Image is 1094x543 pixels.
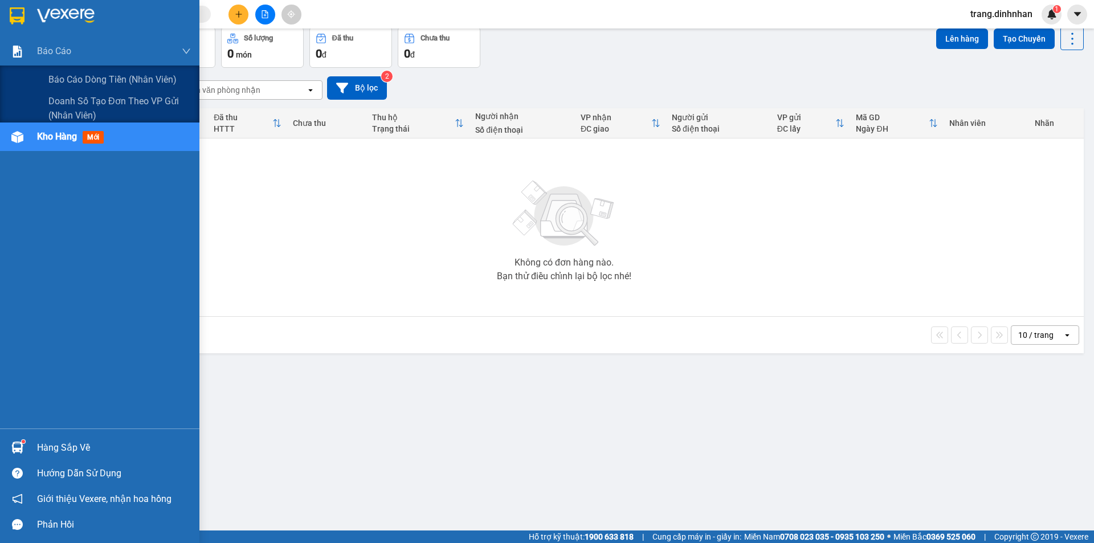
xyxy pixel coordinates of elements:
div: Phản hồi [37,516,191,533]
span: Giới thiệu Vexere, nhận hoa hồng [37,492,172,506]
img: logo-vxr [10,7,25,25]
span: món [236,50,252,59]
button: Tạo Chuyến [994,28,1055,49]
div: VP gửi [777,113,836,122]
span: 0 [404,47,410,60]
span: Báo cáo dòng tiền (nhân viên) [48,72,177,87]
div: Bạn thử điều chỉnh lại bộ lọc nhé! [497,272,631,281]
div: Chưa thu [293,119,361,128]
span: | [984,530,986,543]
div: ĐC giao [581,124,651,133]
div: Mã GD [856,113,929,122]
div: Hàng sắp về [37,439,191,456]
span: caret-down [1072,9,1083,19]
span: 0 [316,47,322,60]
span: file-add [261,10,269,18]
img: warehouse-icon [11,442,23,454]
img: solution-icon [11,46,23,58]
span: Cung cấp máy in - giấy in: [652,530,741,543]
strong: 1900 633 818 [585,532,634,541]
span: Kho hàng [37,131,77,142]
button: file-add [255,5,275,25]
div: Nhãn [1035,119,1078,128]
span: mới [83,131,104,144]
button: aim [281,5,301,25]
span: copyright [1031,533,1039,541]
span: question-circle [12,468,23,479]
img: warehouse-icon [11,131,23,143]
span: | [642,530,644,543]
div: HTTT [214,124,272,133]
button: Bộ lọc [327,76,387,100]
img: svg+xml;base64,PHN2ZyBjbGFzcz0ibGlzdC1wbHVnX19zdmciIHhtbG5zPSJodHRwOi8vd3d3LnczLm9yZy8yMDAwL3N2Zy... [507,174,621,254]
span: down [182,47,191,56]
img: icon-new-feature [1047,9,1057,19]
span: 1 [1055,5,1059,13]
div: Chọn văn phòng nhận [182,84,260,96]
div: VP nhận [581,113,651,122]
div: Số điện thoại [475,125,569,134]
div: Người gửi [672,113,766,122]
button: Chưa thu0đ [398,27,480,68]
th: Toggle SortBy [366,108,470,138]
div: Nhân viên [949,119,1023,128]
div: Chưa thu [421,34,450,42]
div: Số lượng [244,34,273,42]
sup: 1 [22,440,25,443]
span: ⚪️ [887,534,891,539]
span: message [12,519,23,530]
div: Người nhận [475,112,569,121]
span: Miền Nam [744,530,884,543]
strong: 0708 023 035 - 0935 103 250 [780,532,884,541]
div: Đã thu [214,113,272,122]
span: Hỗ trợ kỹ thuật: [529,530,634,543]
th: Toggle SortBy [575,108,666,138]
svg: open [306,85,315,95]
div: Không có đơn hàng nào. [515,258,614,267]
span: Miền Bắc [893,530,975,543]
div: Thu hộ [372,113,455,122]
span: 0 [227,47,234,60]
sup: 1 [1053,5,1061,13]
div: Ngày ĐH [856,124,929,133]
div: ĐC lấy [777,124,836,133]
button: Đã thu0đ [309,27,392,68]
svg: open [1063,330,1072,340]
button: caret-down [1067,5,1087,25]
div: Đã thu [332,34,353,42]
div: 10 / trang [1018,329,1054,341]
span: Doanh số tạo đơn theo VP gửi (nhân viên) [48,94,191,123]
span: plus [235,10,243,18]
span: notification [12,493,23,504]
div: Số điện thoại [672,124,766,133]
span: trang.dinhnhan [961,7,1042,21]
sup: 2 [381,71,393,82]
th: Toggle SortBy [208,108,287,138]
button: plus [228,5,248,25]
span: đ [410,50,415,59]
span: aim [287,10,295,18]
strong: 0369 525 060 [926,532,975,541]
div: Hướng dẫn sử dụng [37,465,191,482]
th: Toggle SortBy [850,108,944,138]
div: Trạng thái [372,124,455,133]
span: đ [322,50,326,59]
button: Số lượng0món [221,27,304,68]
span: Báo cáo [37,44,71,58]
th: Toggle SortBy [771,108,851,138]
button: Lên hàng [936,28,988,49]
